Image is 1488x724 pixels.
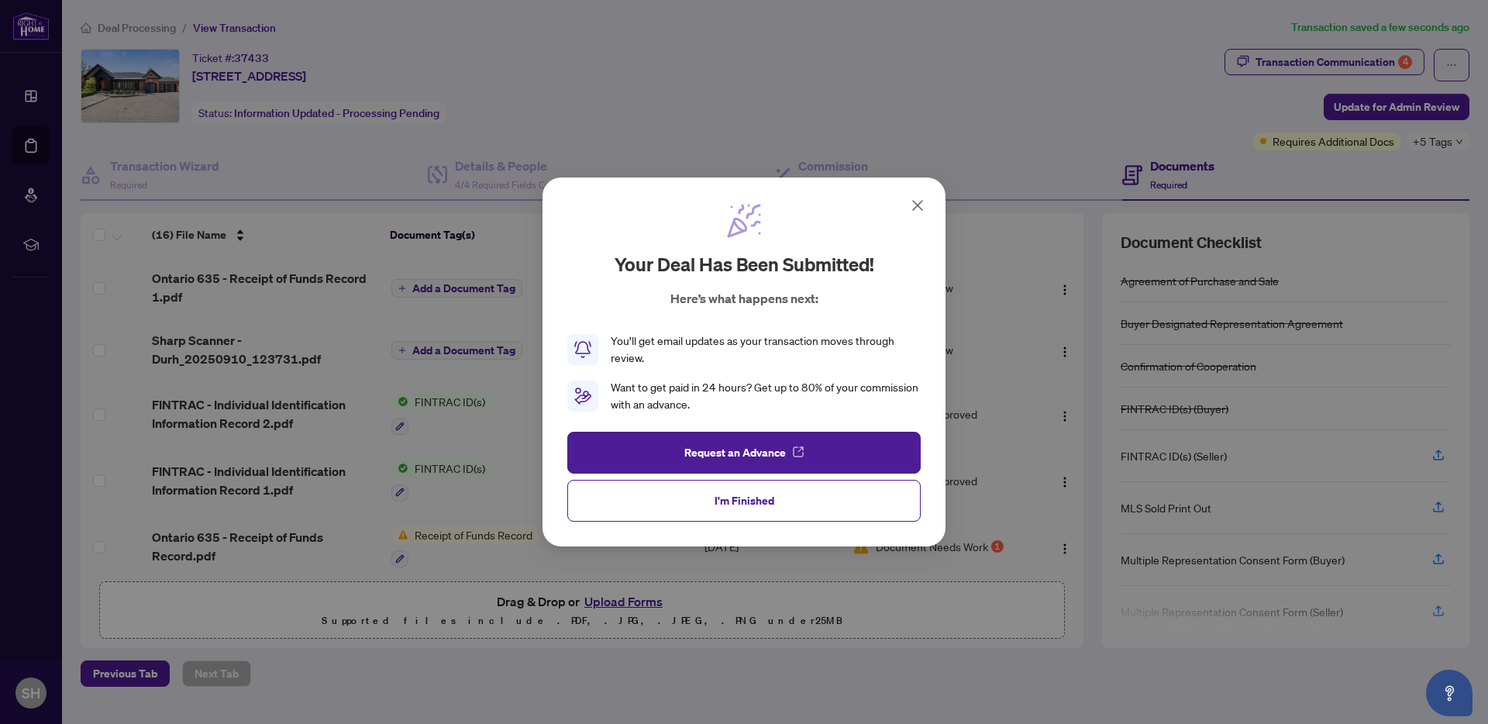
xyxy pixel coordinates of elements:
div: You’ll get email updates as your transaction moves through review. [611,333,921,367]
button: Request an Advance [567,432,921,474]
span: I'm Finished [715,488,774,513]
p: Here’s what happens next: [670,289,818,308]
h2: Your deal has been submitted! [615,252,874,277]
div: Want to get paid in 24 hours? Get up to 80% of your commission with an advance. [611,379,921,413]
button: I'm Finished [567,480,921,522]
span: Request an Advance [684,440,786,465]
button: Open asap [1426,670,1472,716]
